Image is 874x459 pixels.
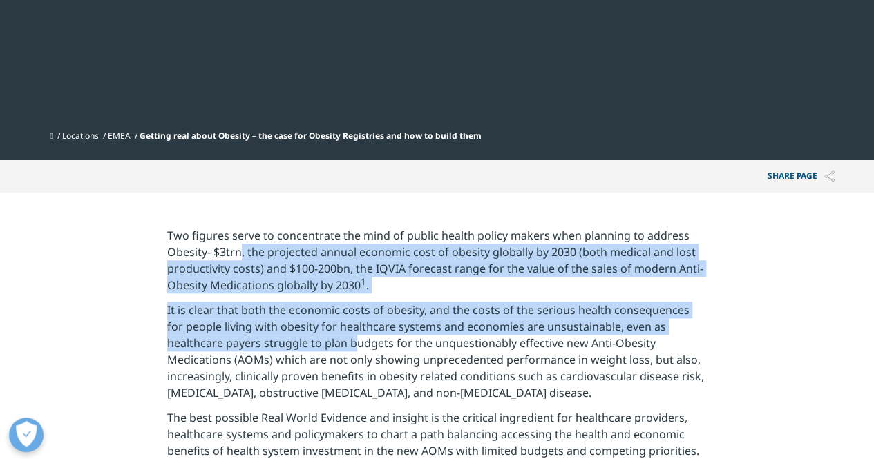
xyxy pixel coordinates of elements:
[361,275,366,288] sup: 1
[757,160,845,193] button: Share PAGEShare PAGE
[62,130,99,141] a: Locations
[108,130,131,141] a: EMEA
[167,302,707,409] p: It is clear that both the economic costs of obesity, and the costs of the serious health conseque...
[167,227,707,302] p: Two figures serve to concentrate the mind of public health policy makers when planning to address...
[140,130,482,141] span: Getting real about Obesity – the case for Obesity Registries and how to build them
[9,418,44,452] button: Open Preferences
[824,170,835,182] img: Share PAGE
[757,160,845,193] p: Share PAGE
